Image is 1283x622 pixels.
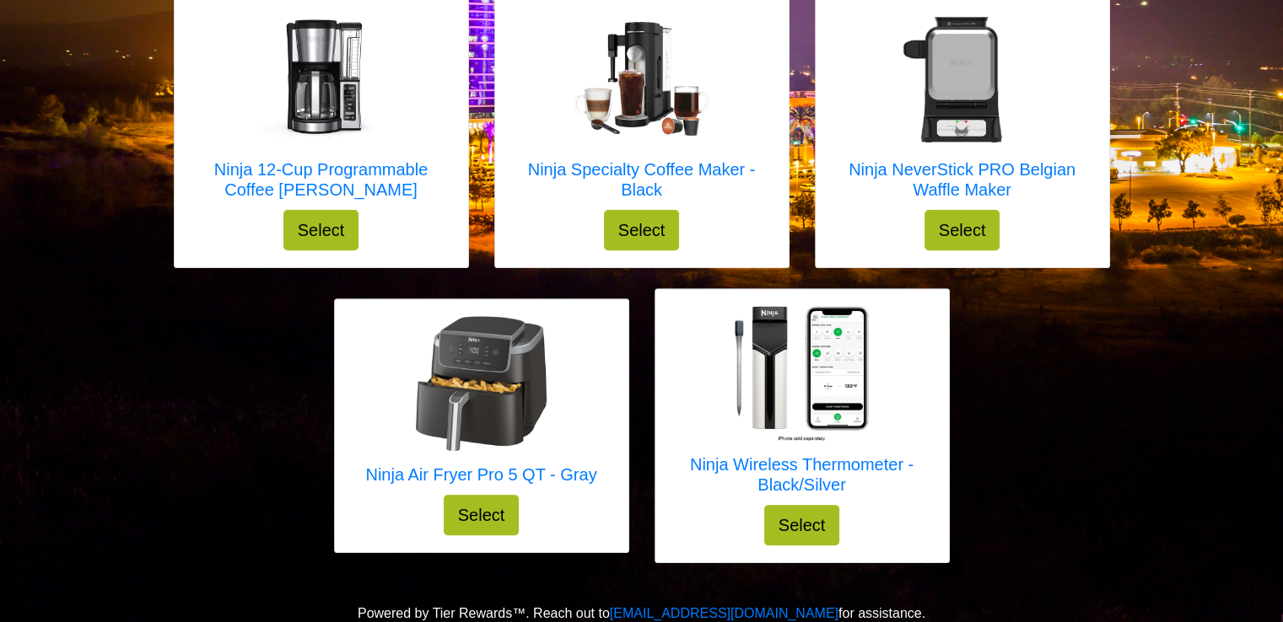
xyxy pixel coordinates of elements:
[925,210,1000,250] button: Select
[895,11,1030,146] img: Ninja NeverStick PRO Belgian Waffle Maker
[672,454,932,495] h5: Ninja Wireless Thermometer - Black/Silver
[191,159,451,200] h5: Ninja 12-Cup Programmable Coffee [PERSON_NAME]
[764,505,840,545] button: Select
[735,306,870,441] img: Ninja Wireless Thermometer - Black/Silver
[254,11,389,146] img: Ninja 12-Cup Programmable Coffee Brewer
[413,316,548,451] img: Ninja Air Fryer Pro 5 QT - Gray
[358,606,925,620] span: Powered by Tier Rewards™. Reach out to for assistance.
[444,495,520,535] button: Select
[365,464,596,485] h5: Ninja Air Fryer Pro 5 QT - Gray
[610,606,838,620] a: [EMAIL_ADDRESS][DOMAIN_NAME]
[574,22,709,137] img: Ninja Specialty Coffee Maker - Black
[283,210,359,250] button: Select
[512,159,772,200] h5: Ninja Specialty Coffee Maker - Black
[672,306,932,505] a: Ninja Wireless Thermometer - Black/Silver Ninja Wireless Thermometer - Black/Silver
[833,11,1092,210] a: Ninja NeverStick PRO Belgian Waffle Maker Ninja NeverStick PRO Belgian Waffle Maker
[512,11,772,210] a: Ninja Specialty Coffee Maker - Black Ninja Specialty Coffee Maker - Black
[365,316,596,495] a: Ninja Air Fryer Pro 5 QT - Gray Ninja Air Fryer Pro 5 QT - Gray
[604,210,680,250] button: Select
[191,11,451,210] a: Ninja 12-Cup Programmable Coffee Brewer Ninja 12-Cup Programmable Coffee [PERSON_NAME]
[833,159,1092,200] h5: Ninja NeverStick PRO Belgian Waffle Maker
